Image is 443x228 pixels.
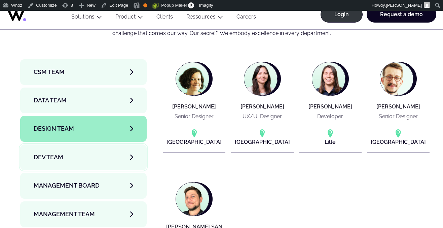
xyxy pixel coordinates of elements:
span: Design team [34,124,74,133]
p: [GEOGRAPHIC_DATA] [371,138,426,146]
h4: [PERSON_NAME] [172,104,216,110]
span: Data team [34,96,67,105]
a: Ressources [186,13,216,20]
span: 0 [188,2,194,8]
p: UX/UI Designer [243,112,282,121]
img: Thomas SAN ANDRES [176,183,209,216]
a: Clients [150,13,180,23]
button: Product [109,13,150,23]
span: Management Board [34,181,100,190]
a: Request a demo [367,6,436,23]
p: Senior Designer [379,112,418,121]
div: OK [143,3,147,7]
img: Élénore GENET [244,62,277,95]
a: Careers [230,13,263,23]
h4: [PERSON_NAME] [308,104,352,110]
p: Lille [325,138,336,146]
img: Camille ANSCOMBRE [176,62,209,95]
p: Senior Designer [175,112,214,121]
p: [GEOGRAPHIC_DATA] [235,138,290,146]
button: Solutions [65,13,109,23]
p: Developer [317,112,343,121]
p: [GEOGRAPHIC_DATA] [167,138,222,146]
span: [PERSON_NAME] [386,3,422,8]
h4: [PERSON_NAME] [241,104,284,110]
img: Emilie DEWINTRE [312,62,345,95]
span: CSM team [34,67,65,77]
a: Product [115,13,136,20]
iframe: Chatbot [399,184,434,219]
a: Login [321,6,363,23]
span: Management Team [34,209,95,219]
img: Sylvain PLOUÉ [380,62,413,95]
span: Dev team [34,153,63,162]
button: Ressources [180,13,230,23]
h4: [PERSON_NAME] [376,104,420,110]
